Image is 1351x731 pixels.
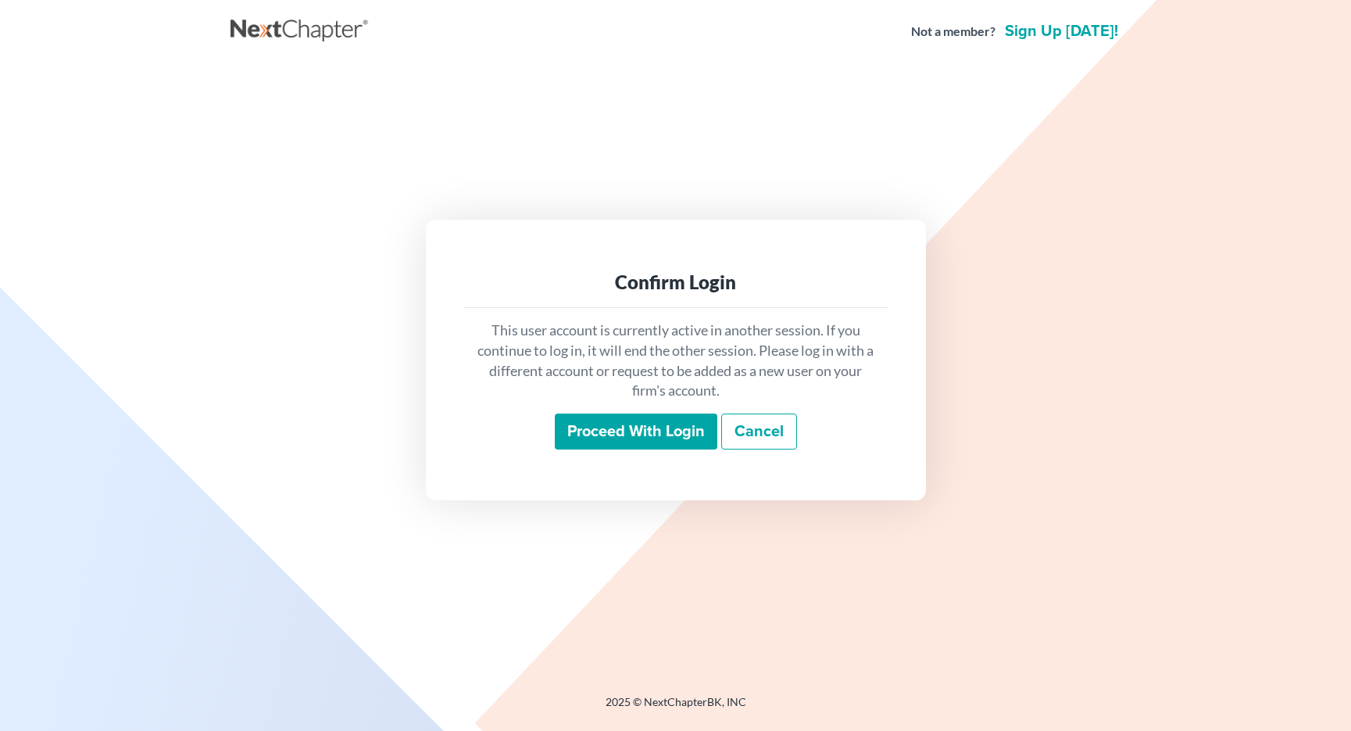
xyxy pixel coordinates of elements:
[1002,23,1121,39] a: Sign up [DATE]!
[231,694,1121,722] div: 2025 © NextChapterBK, INC
[911,23,995,41] strong: Not a member?
[721,414,797,450] a: Cancel
[476,321,876,401] p: This user account is currently active in another session. If you continue to log in, it will end ...
[476,270,876,295] div: Confirm Login
[555,414,717,450] input: Proceed with login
